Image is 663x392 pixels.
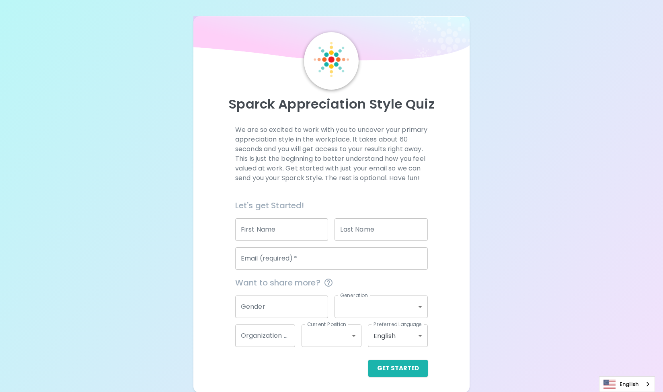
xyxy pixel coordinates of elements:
[599,376,655,392] aside: Language selected: English
[599,376,655,392] div: Language
[368,360,428,377] button: Get Started
[235,276,428,289] span: Want to share more?
[340,292,368,299] label: Generation
[193,16,470,64] img: wave
[235,125,428,183] p: We are so excited to work with you to uncover your primary appreciation style in the workplace. I...
[203,96,460,112] p: Sparck Appreciation Style Quiz
[368,324,428,347] div: English
[324,278,333,287] svg: This information is completely confidential and only used for aggregated appreciation studies at ...
[235,199,428,212] h6: Let's get Started!
[314,42,349,77] img: Sparck Logo
[374,321,422,328] label: Preferred Language
[307,321,346,328] label: Current Position
[599,377,655,392] a: English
